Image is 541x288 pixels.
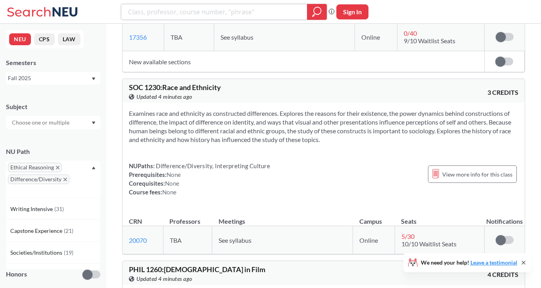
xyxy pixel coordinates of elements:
[10,205,54,213] span: Writing Intensive
[136,92,192,101] span: Updated 4 minutes ago
[163,226,212,254] td: TBA
[56,166,59,169] svg: X to remove pill
[401,240,457,248] span: 10/10 Waitlist Seats
[6,147,100,156] div: NU Path
[8,118,75,127] input: Choose one or multiple
[6,116,100,129] div: Dropdown arrow
[404,37,455,44] span: 9/10 Waitlist Seats
[136,275,192,283] span: Updated 4 minutes ago
[6,58,100,67] div: Semesters
[129,109,518,144] section: Examines race and ethnicity as constructed differences. Explores the reasons for their existence,...
[92,166,96,169] svg: Dropdown arrow
[123,51,484,72] td: New available sections
[129,33,147,41] a: 17356
[34,33,55,45] button: CPS
[162,188,176,196] span: None
[92,121,96,125] svg: Dropdown arrow
[485,209,525,226] th: Notifications
[8,175,69,184] span: Difference/DiversityX to remove pill
[487,270,518,279] span: 4 CREDITS
[312,6,322,17] svg: magnifying glass
[129,83,221,92] span: SOC 1230 : Race and Ethnicity
[155,162,270,169] span: Difference/Diversity, Interpreting Culture
[63,178,67,181] svg: X to remove pill
[129,265,265,274] span: PHIL 1260 : [DEMOGRAPHIC_DATA] in Film
[92,77,96,81] svg: Dropdown arrow
[355,23,397,51] td: Online
[353,209,395,226] th: Campus
[401,232,414,240] span: 5 / 30
[129,236,147,244] a: 20070
[10,248,64,257] span: Societies/Institutions
[487,88,518,97] span: 3 CREDITS
[167,171,181,178] span: None
[6,270,27,279] p: Honors
[64,227,73,234] span: ( 21 )
[470,259,517,266] a: Leave a testimonial
[395,209,485,226] th: Seats
[6,161,100,198] div: Ethical ReasoningX to remove pillDifference/DiversityX to remove pillDropdown arrowWriting Intens...
[404,29,417,37] span: 0 / 40
[164,23,214,51] td: TBA
[6,72,100,84] div: Fall 2025Dropdown arrow
[221,33,253,41] span: See syllabus
[421,260,517,265] span: We need your help!
[212,209,353,226] th: Meetings
[442,169,512,179] span: View more info for this class
[54,205,64,212] span: ( 31 )
[353,226,395,254] td: Online
[10,227,64,235] span: Capstone Experience
[6,102,100,111] div: Subject
[163,209,212,226] th: Professors
[8,74,91,83] div: Fall 2025
[8,163,62,172] span: Ethical ReasoningX to remove pill
[165,180,179,187] span: None
[127,5,301,19] input: Class, professor, course number, "phrase"
[64,249,73,256] span: ( 19 )
[307,4,327,20] div: magnifying glass
[129,161,270,196] div: NUPaths: Prerequisites: Corequisites: Course fees:
[219,236,251,244] span: See syllabus
[336,4,368,19] button: Sign In
[58,33,81,45] button: LAW
[129,217,142,226] div: CRN
[9,33,31,45] button: NEU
